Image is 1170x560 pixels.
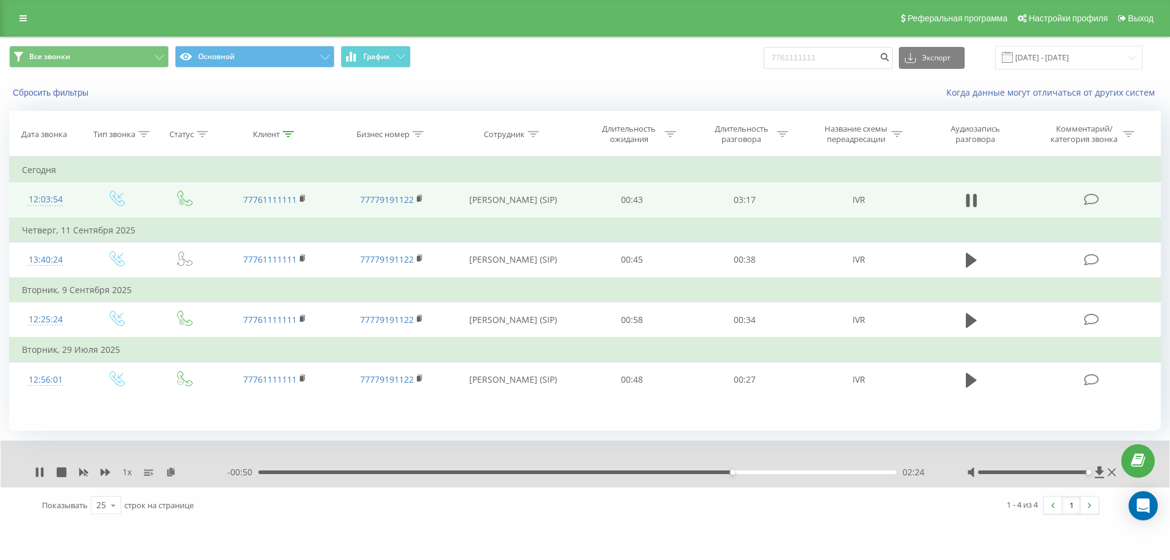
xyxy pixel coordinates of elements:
[1007,498,1038,511] div: 1 - 4 из 4
[22,308,69,331] div: 12:25:24
[936,124,1015,144] div: Аудиозапись разговора
[29,52,70,62] span: Все звонки
[356,129,409,140] div: Бизнес номер
[450,362,576,397] td: [PERSON_NAME] (SIP)
[801,302,918,338] td: IVR
[124,500,194,511] span: строк на странице
[363,52,390,61] span: График
[1049,124,1120,144] div: Комментарий/категория звонка
[801,242,918,278] td: IVR
[9,46,169,68] button: Все звонки
[10,338,1161,362] td: Вторник, 29 Июля 2025
[823,124,888,144] div: Название схемы переадресации
[688,362,800,397] td: 00:27
[341,46,411,68] button: График
[1128,13,1154,23] span: Выход
[899,47,965,69] button: Экспорт
[21,129,67,140] div: Дата звонка
[360,194,414,205] a: 77779191122
[9,87,94,98] button: Сбросить фильтры
[688,242,800,278] td: 00:38
[93,129,135,140] div: Тип звонка
[688,302,800,338] td: 00:34
[10,278,1161,302] td: Вторник, 9 Сентября 2025
[10,218,1161,243] td: Четверг, 11 Сентября 2025
[450,182,576,218] td: [PERSON_NAME] (SIP)
[946,87,1161,98] a: Когда данные могут отличаться от других систем
[360,253,414,265] a: 77779191122
[764,47,893,69] input: Поиск по номеру
[450,242,576,278] td: [PERSON_NAME] (SIP)
[730,470,735,475] div: Accessibility label
[450,302,576,338] td: [PERSON_NAME] (SIP)
[243,194,297,205] a: 77761111111
[801,182,918,218] td: IVR
[597,124,662,144] div: Длительность ожидания
[360,314,414,325] a: 77779191122
[576,242,688,278] td: 00:45
[576,362,688,397] td: 00:48
[1129,491,1158,520] div: Open Intercom Messenger
[175,46,335,68] button: Основной
[22,248,69,272] div: 13:40:24
[1086,470,1091,475] div: Accessibility label
[1029,13,1108,23] span: Настройки профиля
[801,362,918,397] td: IVR
[243,374,297,385] a: 77761111111
[22,188,69,211] div: 12:03:54
[42,500,88,511] span: Показывать
[243,253,297,265] a: 77761111111
[902,466,924,478] span: 02:24
[907,13,1007,23] span: Реферальная программа
[22,368,69,392] div: 12:56:01
[688,182,800,218] td: 03:17
[96,499,106,511] div: 25
[122,466,132,478] span: 1 x
[10,158,1161,182] td: Сегодня
[169,129,194,140] div: Статус
[243,314,297,325] a: 77761111111
[484,129,525,140] div: Сотрудник
[576,302,688,338] td: 00:58
[576,182,688,218] td: 00:43
[227,466,258,478] span: - 00:50
[1062,497,1080,514] a: 1
[253,129,280,140] div: Клиент
[709,124,774,144] div: Длительность разговора
[360,374,414,385] a: 77779191122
